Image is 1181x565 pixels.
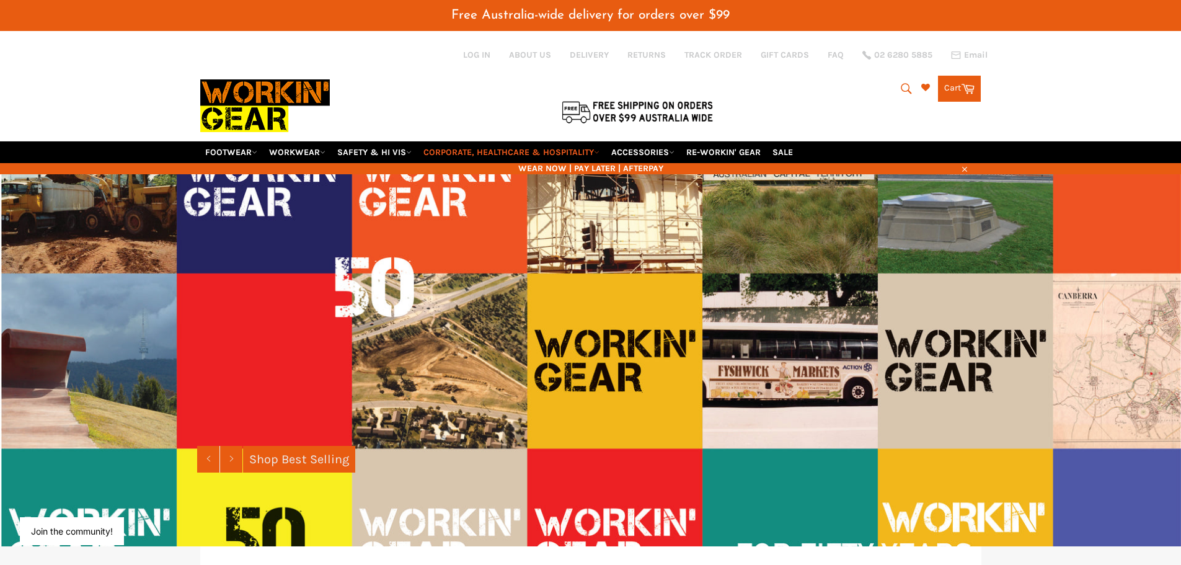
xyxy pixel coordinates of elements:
[418,141,604,163] a: CORPORATE, HEALTHCARE & HOSPITALITY
[463,50,490,60] a: Log in
[31,526,113,536] button: Join the community!
[964,51,988,60] span: Email
[681,141,766,163] a: RE-WORKIN' GEAR
[509,49,551,61] a: ABOUT US
[451,9,730,22] span: Free Australia-wide delivery for orders over $99
[828,49,844,61] a: FAQ
[938,76,981,102] a: Cart
[264,141,330,163] a: WORKWEAR
[332,141,417,163] a: SAFETY & HI VIS
[570,49,609,61] a: DELIVERY
[200,71,330,141] img: Workin Gear leaders in Workwear, Safety Boots, PPE, Uniforms. Australia's No.1 in Workwear
[200,162,981,174] span: WEAR NOW | PAY LATER | AFTERPAY
[684,49,742,61] a: TRACK ORDER
[761,49,809,61] a: GIFT CARDS
[627,49,666,61] a: RETURNS
[243,446,355,473] a: Shop Best Selling
[200,141,262,163] a: FOOTWEAR
[606,141,679,163] a: ACCESSORIES
[862,51,932,60] a: 02 6280 5885
[874,51,932,60] span: 02 6280 5885
[560,99,715,125] img: Flat $9.95 shipping Australia wide
[951,50,988,60] a: Email
[767,141,798,163] a: SALE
